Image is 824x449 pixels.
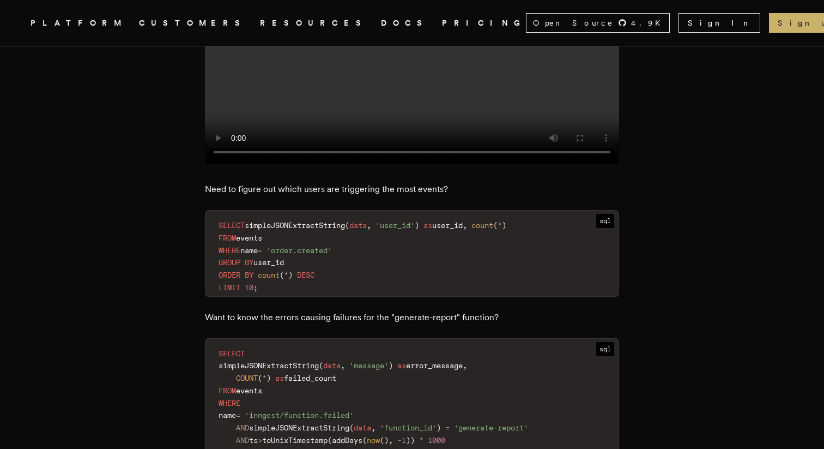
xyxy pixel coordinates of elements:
span: AND [236,436,249,445]
span: now [367,436,380,445]
span: count [258,271,280,279]
span: Open Source [533,17,614,28]
span: sql [596,342,614,356]
span: FROM [219,234,236,242]
span: ; [253,283,258,292]
span: = [445,423,450,432]
span: > [258,436,262,445]
a: CUSTOMERS [139,16,247,30]
span: 'message' [349,361,389,370]
span: - [397,436,402,445]
span: ORDER [219,271,240,279]
span: , [463,221,467,230]
a: Sign In [678,13,760,33]
span: 1 [402,436,406,445]
span: ) [288,271,293,279]
span: ) [384,436,389,445]
span: ( [362,436,367,445]
button: RESOURCES [260,16,368,30]
span: simpleJSONExtractString [245,221,345,230]
span: DESC [297,271,314,279]
span: ) [502,221,506,230]
span: data [323,361,341,370]
span: 'generate-report' [454,423,528,432]
button: PLATFORM [31,16,126,30]
span: as [275,374,284,382]
span: as [397,361,406,370]
span: failed_count [284,374,336,382]
span: ( [328,436,332,445]
span: ) [410,436,415,445]
span: name [240,246,258,255]
span: ( [349,423,354,432]
span: count [471,221,493,230]
span: WHERE [219,246,240,255]
span: SELECT [219,349,245,358]
span: ( [280,271,284,279]
span: error_message [406,361,463,370]
span: = [236,411,240,420]
span: = [258,246,262,255]
span: user_id [432,221,463,230]
span: COUNT [236,374,258,382]
span: sql [596,214,614,228]
span: simpleJSONExtractString [219,361,319,370]
span: data [354,423,371,432]
span: user_id [253,258,284,267]
span: AND [236,423,249,432]
a: PRICING [442,16,526,30]
span: ) [437,423,441,432]
span: addDays [332,436,362,445]
span: 10 [245,283,253,292]
span: ( [380,436,384,445]
span: events [236,386,262,395]
span: FROM [219,386,236,395]
span: ( [258,374,262,382]
span: 'inngest/function.failed' [245,411,354,420]
span: as [423,221,432,230]
span: name [219,411,236,420]
span: , [371,423,375,432]
span: 'function_id' [380,423,437,432]
span: BY [245,271,253,279]
span: ) [406,436,410,445]
span: LIMIT [219,283,240,292]
span: SELECT [219,221,245,230]
span: 'user_id' [375,221,415,230]
span: , [367,221,371,230]
span: ( [493,221,498,230]
span: , [463,361,467,370]
span: ) [415,221,419,230]
span: ts [249,436,258,445]
span: ( [345,221,349,230]
span: BY [245,258,253,267]
span: WHERE [219,399,240,408]
span: ) [389,361,393,370]
span: data [349,221,367,230]
span: 4.9 K [631,17,667,28]
span: ( [319,361,323,370]
p: Want to know the errors causing failures for the "generate-report" function? [205,310,619,325]
p: Need to figure out which users are triggering the most events? [205,182,619,197]
span: 'order.created' [266,246,332,255]
a: DOCS [381,16,429,30]
span: GROUP [219,258,240,267]
span: events [236,234,262,242]
span: , [389,436,393,445]
span: ) [266,374,271,382]
span: toUnixTimestamp [262,436,328,445]
span: 1000 [428,436,445,445]
span: , [341,361,345,370]
span: simpleJSONExtractString [249,423,349,432]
